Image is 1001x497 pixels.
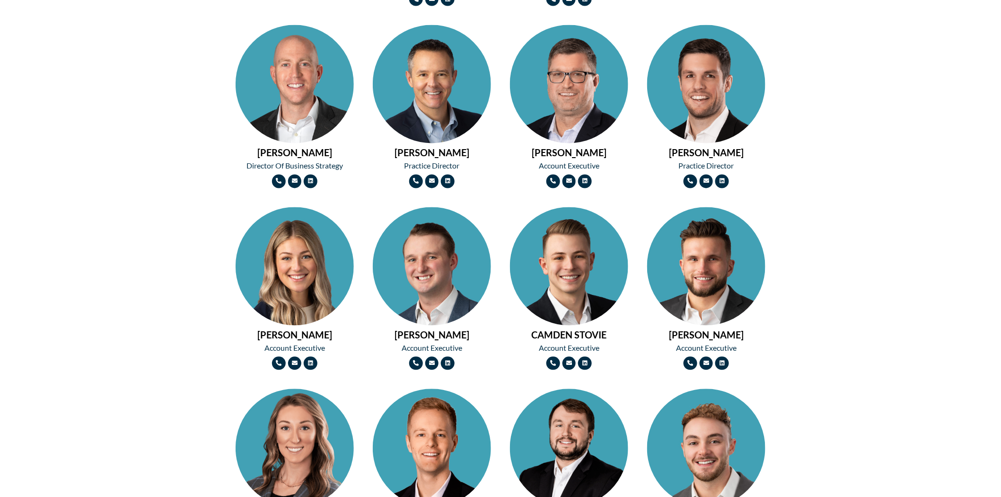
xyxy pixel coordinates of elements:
h2: [PERSON_NAME] [373,148,491,158]
h2: [PERSON_NAME] [647,330,765,340]
h2: Account Executive [510,162,628,170]
h2: [PERSON_NAME] [236,330,354,340]
h2: Practice Director [373,162,491,170]
h2: CAMDEN STOVIE [510,330,628,340]
h2: [PERSON_NAME] [373,330,491,340]
h2: Account Executive [373,345,491,352]
h2: [PERSON_NAME] [236,148,354,158]
h2: Account Executive [510,345,628,352]
h2: [PERSON_NAME] [510,148,628,158]
h2: Account Executive [236,345,354,352]
h2: Account Executive [647,345,765,352]
h2: Director of Business Strategy [236,162,354,170]
h2: Practice Director [647,162,765,170]
h2: [PERSON_NAME] [647,148,765,158]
